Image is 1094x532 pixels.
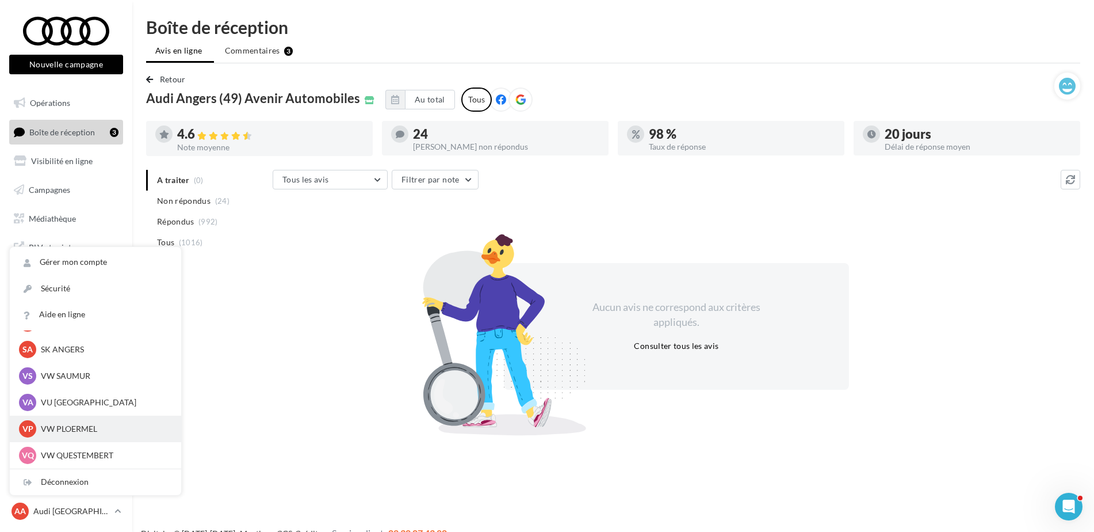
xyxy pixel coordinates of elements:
span: Retour [160,74,186,84]
span: SA [22,344,33,355]
a: Opérations [7,91,125,115]
div: Tous [461,88,492,112]
span: Boîte de réception [29,127,95,136]
a: PLV et print personnalisable [7,235,125,269]
span: (1016) [179,238,203,247]
button: Retour [146,73,190,86]
iframe: Intercom live chat [1055,493,1082,520]
div: Boîte de réception [146,18,1080,36]
a: Visibilité en ligne [7,149,125,173]
span: VA [22,397,33,408]
a: Gérer mon compte [10,249,181,275]
span: AA [14,506,26,517]
div: 3 [110,128,118,137]
div: 3 [284,47,293,56]
div: Note moyenne [177,143,364,151]
span: Opérations [30,98,70,108]
button: Filtrer par note [392,170,479,189]
p: VU [GEOGRAPHIC_DATA] [41,397,167,408]
a: AA Audi [GEOGRAPHIC_DATA] [9,500,123,522]
p: VW PLOERMEL [41,423,167,435]
span: Tous [157,237,174,248]
span: Tous les avis [282,174,329,184]
span: VQ [22,450,34,461]
button: Au total [385,90,455,109]
p: SK ANGERS [41,344,167,355]
p: VW QUESTEMBERT [41,450,167,461]
span: (24) [215,196,229,206]
p: Audi [GEOGRAPHIC_DATA] [33,506,110,517]
p: VW SAUMUR [41,370,167,382]
a: Boîte de réception3 [7,120,125,145]
button: Nouvelle campagne [9,55,123,74]
span: Campagnes [29,185,70,195]
a: Sécurité [10,276,181,302]
a: Aide en ligne [10,302,181,328]
span: PLV et print personnalisable [29,240,118,264]
span: Non répondus [157,195,211,207]
div: [PERSON_NAME] non répondus [413,143,599,151]
div: 4.6 [177,128,364,141]
a: Campagnes [7,178,125,202]
button: Au total [405,90,455,109]
span: (992) [198,217,218,226]
span: Visibilité en ligne [31,156,93,166]
span: Répondus [157,216,194,227]
span: VS [22,370,33,382]
div: Déconnexion [10,469,181,495]
button: Consulter tous les avis [629,339,723,353]
div: 20 jours [885,128,1071,140]
div: Aucun avis ne correspond aux critères appliqués. [577,300,775,329]
a: Médiathèque [7,207,125,231]
div: Taux de réponse [649,143,835,151]
span: Audi Angers (49) Avenir Automobiles [146,92,360,105]
div: Délai de réponse moyen [885,143,1071,151]
span: Commentaires [225,45,280,56]
span: Médiathèque [29,213,76,223]
div: 98 % [649,128,835,140]
div: 24 [413,128,599,140]
button: Tous les avis [273,170,388,189]
span: VP [22,423,33,435]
